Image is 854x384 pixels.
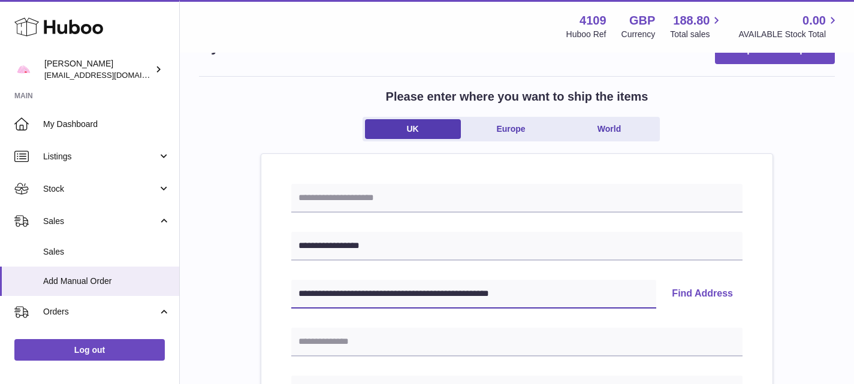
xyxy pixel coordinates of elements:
span: My Dashboard [43,119,170,130]
span: [EMAIL_ADDRESS][DOMAIN_NAME] [44,70,176,80]
a: World [562,119,657,139]
span: Orders [43,306,158,318]
span: 188.80 [673,13,710,29]
span: 0.00 [802,13,826,29]
a: UK [365,119,461,139]
span: AVAILABLE Stock Total [738,29,840,40]
img: hello@limpetstore.com [14,61,32,78]
span: Total sales [670,29,723,40]
a: Log out [14,339,165,361]
span: Stock [43,183,158,195]
strong: 4109 [580,13,606,29]
button: Find Address [662,280,743,309]
div: Huboo Ref [566,29,606,40]
div: Currency [621,29,656,40]
a: 188.80 Total sales [670,13,723,40]
span: Sales [43,216,158,227]
span: Add Manual Order [43,276,170,287]
strong: GBP [629,13,655,29]
a: 0.00 AVAILABLE Stock Total [738,13,840,40]
h2: Please enter where you want to ship the items [386,89,648,105]
span: Sales [43,246,170,258]
div: [PERSON_NAME] [44,58,152,81]
a: Europe [463,119,559,139]
span: Listings [43,151,158,162]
